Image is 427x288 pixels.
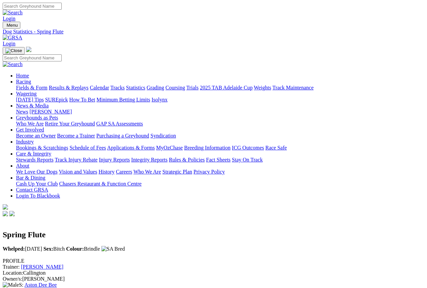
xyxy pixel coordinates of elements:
a: Coursing [165,85,185,90]
div: Wagering [16,97,424,103]
a: Login [3,16,15,21]
div: Bar & Dining [16,181,424,187]
a: Login [3,41,15,46]
input: Search [3,3,62,10]
a: [PERSON_NAME] [21,264,63,270]
img: Close [5,48,22,53]
b: Sex: [43,246,53,252]
a: Applications & Forms [107,145,155,151]
span: [DATE] [3,246,42,252]
a: Wagering [16,91,37,96]
div: News & Media [16,109,424,115]
a: Race Safe [265,145,287,151]
a: Chasers Restaurant & Function Centre [59,181,141,187]
button: Toggle navigation [3,47,25,54]
a: Trials [186,85,198,90]
img: logo-grsa-white.png [26,47,31,52]
a: Track Maintenance [273,85,314,90]
a: Tracks [110,85,125,90]
a: Greyhounds as Pets [16,115,58,120]
a: Aston Dee Bee [24,282,57,288]
a: Results & Replays [49,85,88,90]
div: Callington [3,270,424,276]
a: Cash Up Your Club [16,181,58,187]
span: Bitch [43,246,65,252]
a: About [16,163,29,169]
a: Vision and Values [59,169,97,175]
a: Who We Are [133,169,161,175]
a: Strategic Plan [162,169,192,175]
a: Stay On Track [232,157,263,163]
a: News [16,109,28,114]
b: Whelped: [3,246,25,252]
a: Who We Are [16,121,44,126]
img: facebook.svg [3,211,8,216]
a: Breeding Information [184,145,231,151]
img: Search [3,61,23,67]
a: Calendar [90,85,109,90]
a: News & Media [16,103,49,108]
a: Get Involved [16,127,44,132]
span: Owner/s: [3,276,22,282]
img: GRSA [3,35,22,41]
input: Search [3,54,62,61]
a: ICG Outcomes [232,145,264,151]
a: Contact GRSA [16,187,48,193]
a: Fact Sheets [206,157,231,163]
div: Care & Integrity [16,157,424,163]
a: Bar & Dining [16,175,45,181]
a: Privacy Policy [193,169,225,175]
div: Industry [16,145,424,151]
a: MyOzChase [156,145,183,151]
a: Bookings & Scratchings [16,145,68,151]
a: SUREpick [45,97,68,102]
a: [DATE] Tips [16,97,44,102]
img: SA Bred [101,246,125,252]
div: [PERSON_NAME] [3,276,424,282]
a: Integrity Reports [131,157,167,163]
a: Schedule of Fees [69,145,106,151]
a: Dog Statistics - Spring Flute [3,29,424,35]
div: PROFILE [3,258,424,264]
a: Rules & Policies [169,157,205,163]
a: Weights [254,85,271,90]
img: twitter.svg [9,211,15,216]
img: Male [3,282,19,288]
b: Colour: [66,246,84,252]
a: Racing [16,79,31,84]
a: Fields & Form [16,85,47,90]
div: Get Involved [16,133,424,139]
span: Brindle [66,246,100,252]
button: Toggle navigation [3,22,20,29]
div: Greyhounds as Pets [16,121,424,127]
a: 2025 TAB Adelaide Cup [200,85,253,90]
a: Isolynx [151,97,167,102]
a: Industry [16,139,34,145]
a: Retire Your Greyhound [45,121,95,126]
a: Injury Reports [99,157,130,163]
a: Grading [147,85,164,90]
h2: Spring Flute [3,230,424,239]
a: Stewards Reports [16,157,53,163]
div: About [16,169,424,175]
img: Search [3,10,23,16]
a: Purchasing a Greyhound [96,133,149,138]
a: How To Bet [69,97,95,102]
a: Login To Blackbook [16,193,60,199]
span: Menu [7,23,18,28]
span: Trainer: [3,264,20,270]
a: Minimum Betting Limits [96,97,150,102]
a: Become a Trainer [57,133,95,138]
a: We Love Our Dogs [16,169,57,175]
span: Location: [3,270,23,276]
a: Care & Integrity [16,151,51,157]
a: GAP SA Assessments [96,121,143,126]
a: [PERSON_NAME] [29,109,72,114]
div: Racing [16,85,424,91]
a: Statistics [126,85,145,90]
span: S: [3,282,23,288]
a: History [98,169,114,175]
a: Home [16,73,29,78]
img: logo-grsa-white.png [3,204,8,210]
